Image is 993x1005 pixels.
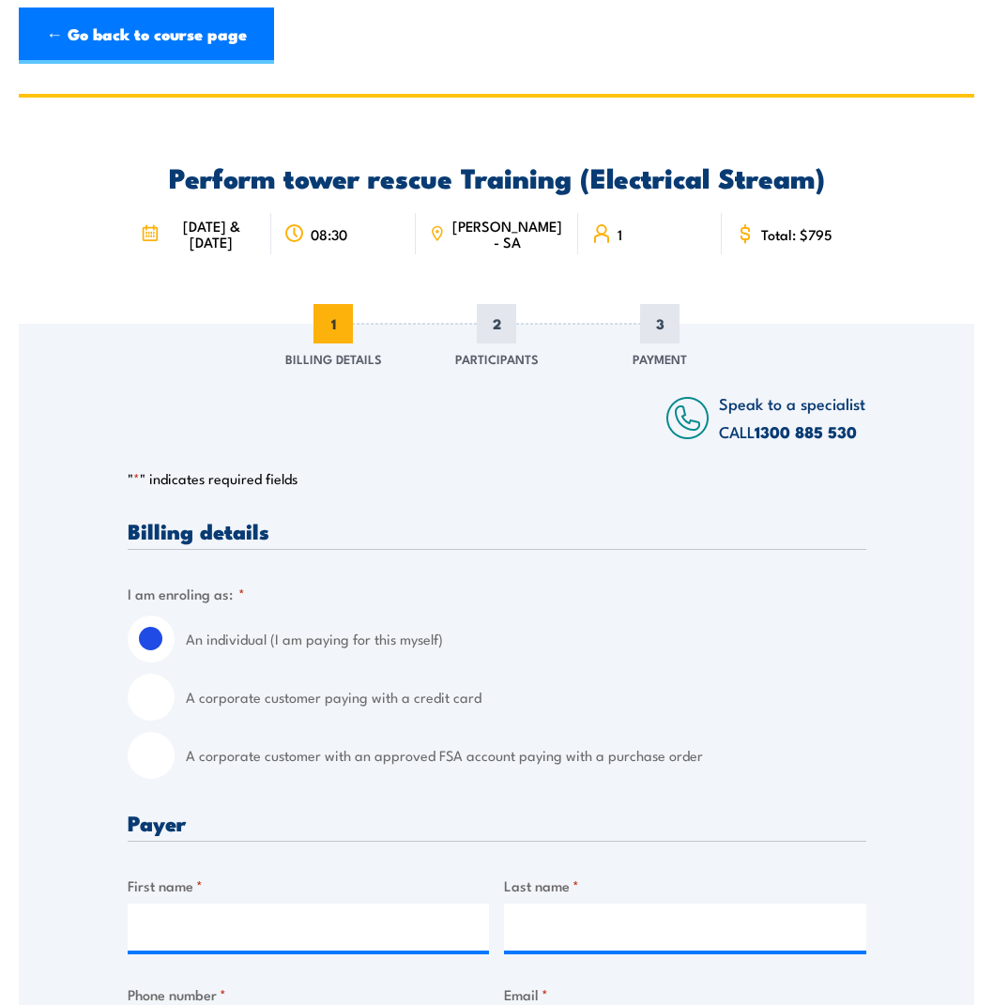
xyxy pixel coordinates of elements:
h3: Billing details [128,520,866,541]
h2: Perform tower rescue Training (Electrical Stream) [128,164,866,189]
label: First name [128,875,490,896]
span: 1 [313,304,353,343]
a: ← Go back to course page [19,8,274,64]
label: Email [504,983,866,1005]
a: 1300 885 530 [755,419,857,444]
span: 3 [640,304,680,343]
span: 2 [477,304,516,343]
h3: Payer [128,812,866,833]
p: " " indicates required fields [128,469,866,488]
label: An individual (I am paying for this myself) [186,616,866,662]
label: Last name [504,875,866,896]
span: Payment [633,349,687,368]
span: 08:30 [311,226,347,242]
span: Participants [455,349,539,368]
span: 1 [618,226,622,242]
span: Billing Details [285,349,382,368]
legend: I am enroling as: [128,583,245,604]
span: Speak to a specialist CALL [719,391,865,443]
label: A corporate customer with an approved FSA account paying with a purchase order [186,732,866,779]
span: Total: $795 [761,226,833,242]
label: A corporate customer paying with a credit card [186,674,866,721]
span: [DATE] & [DATE] [164,218,258,250]
span: [PERSON_NAME] - SA [451,218,564,250]
label: Phone number [128,983,490,1005]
